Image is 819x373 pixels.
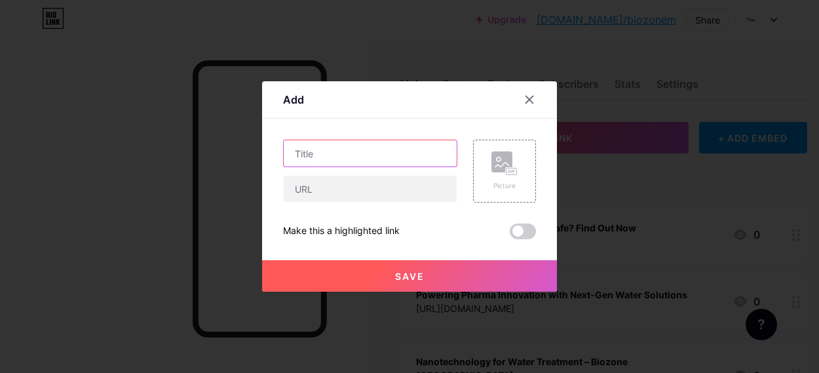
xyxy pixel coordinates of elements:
[395,271,425,282] span: Save
[283,92,304,108] div: Add
[284,140,457,167] input: Title
[262,260,557,292] button: Save
[491,181,518,191] div: Picture
[284,176,457,202] input: URL
[283,224,400,239] div: Make this a highlighted link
